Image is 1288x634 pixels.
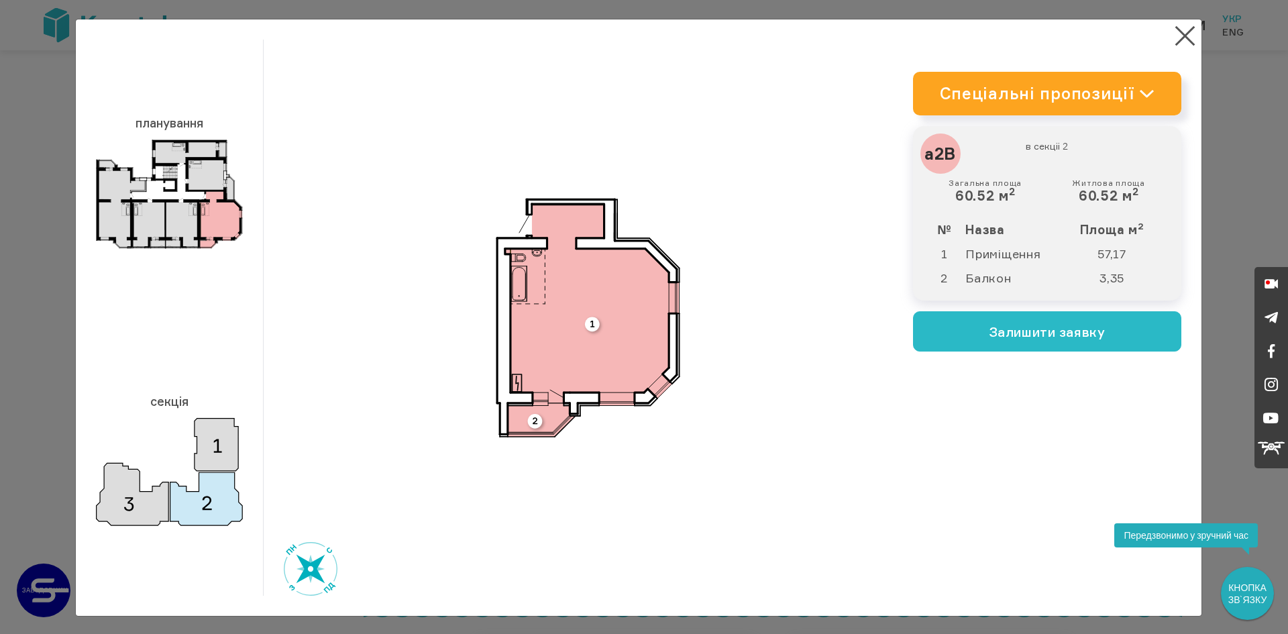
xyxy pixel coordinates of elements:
div: Передзвонимо у зручний час [1114,523,1258,547]
div: 60.52 м [949,178,1022,204]
sup: 2 [1132,185,1139,198]
td: 3,35 [1067,266,1171,290]
td: Балкон [965,266,1066,290]
small: Загальна площа [949,178,1022,188]
a: Спеціальні пропозиції [913,72,1181,115]
th: Назва [965,217,1066,242]
th: № [924,217,965,242]
td: 1 [924,242,965,266]
div: 60.52 м [1072,178,1144,204]
h3: планування [96,109,243,136]
button: Залишити заявку [913,311,1181,352]
div: а2В [920,134,961,174]
td: 2 [924,266,965,290]
small: в секціі 2 [927,140,1167,152]
sup: 2 [1138,221,1144,231]
th: Площа м [1067,217,1171,242]
small: Житлова площа [1072,178,1144,188]
td: 57,17 [1067,242,1171,266]
h3: секція [96,388,243,415]
img: a2v-2.svg [496,198,680,437]
sup: 2 [1009,185,1016,198]
div: КНОПКА ЗВ`ЯЗКУ [1222,568,1273,619]
button: Close [1172,23,1198,49]
td: Приміщення [965,242,1066,266]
